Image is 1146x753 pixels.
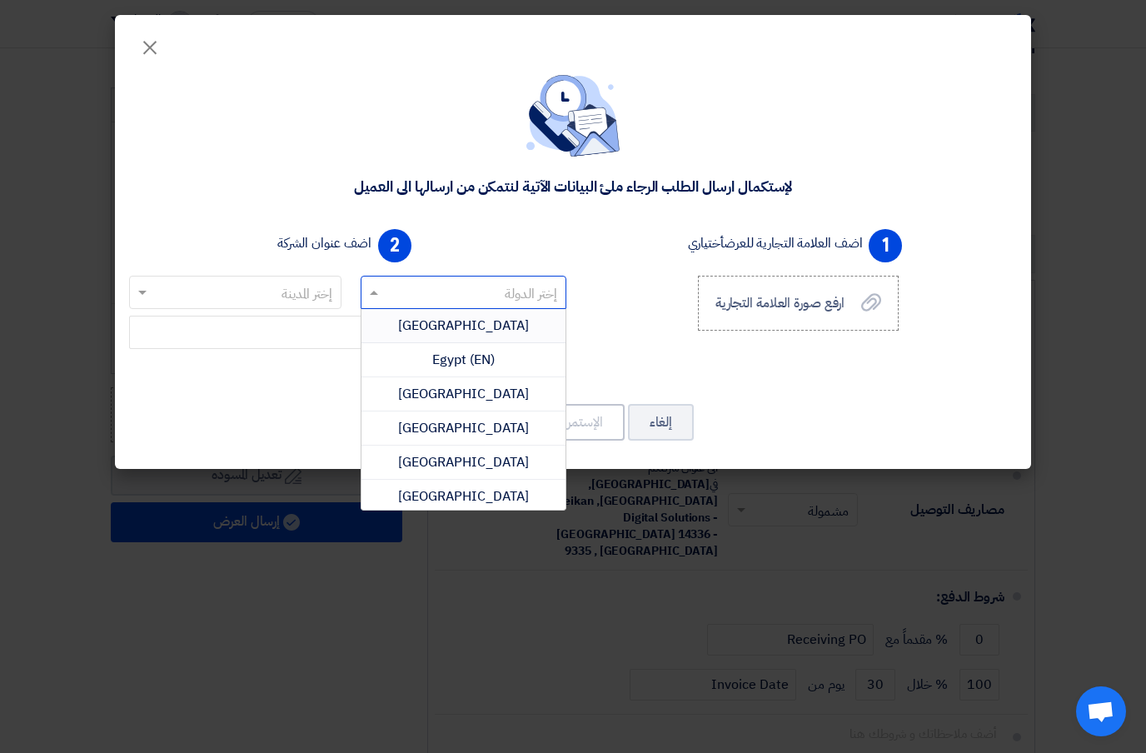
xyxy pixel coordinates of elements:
[354,177,793,196] div: لإستكمال ارسال الطلب الرجاء ملئ البيانات الآتية لنتمكن من ارسالها الى العميل
[277,233,372,253] label: اضف عنوان الشركة
[398,316,529,336] span: [GEOGRAPHIC_DATA]
[398,486,529,506] span: [GEOGRAPHIC_DATA]
[526,75,620,157] img: empty_state_contact.svg
[715,293,845,313] span: ارفع صورة العلامة التجارية
[398,418,529,438] span: [GEOGRAPHIC_DATA]
[398,384,529,404] span: [GEOGRAPHIC_DATA]
[398,452,529,472] span: [GEOGRAPHIC_DATA]
[432,350,495,370] span: Egypt (EN)
[140,22,160,72] span: ×
[628,404,694,441] button: إلغاء
[378,229,411,262] span: 2
[688,233,863,253] label: اضف العلامة التجارية للعرض
[1076,686,1126,736] div: دردشة مفتوحة
[127,27,173,60] button: Close
[688,233,724,253] span: أختياري
[869,229,902,262] span: 1
[129,316,566,349] input: إضافة عنوان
